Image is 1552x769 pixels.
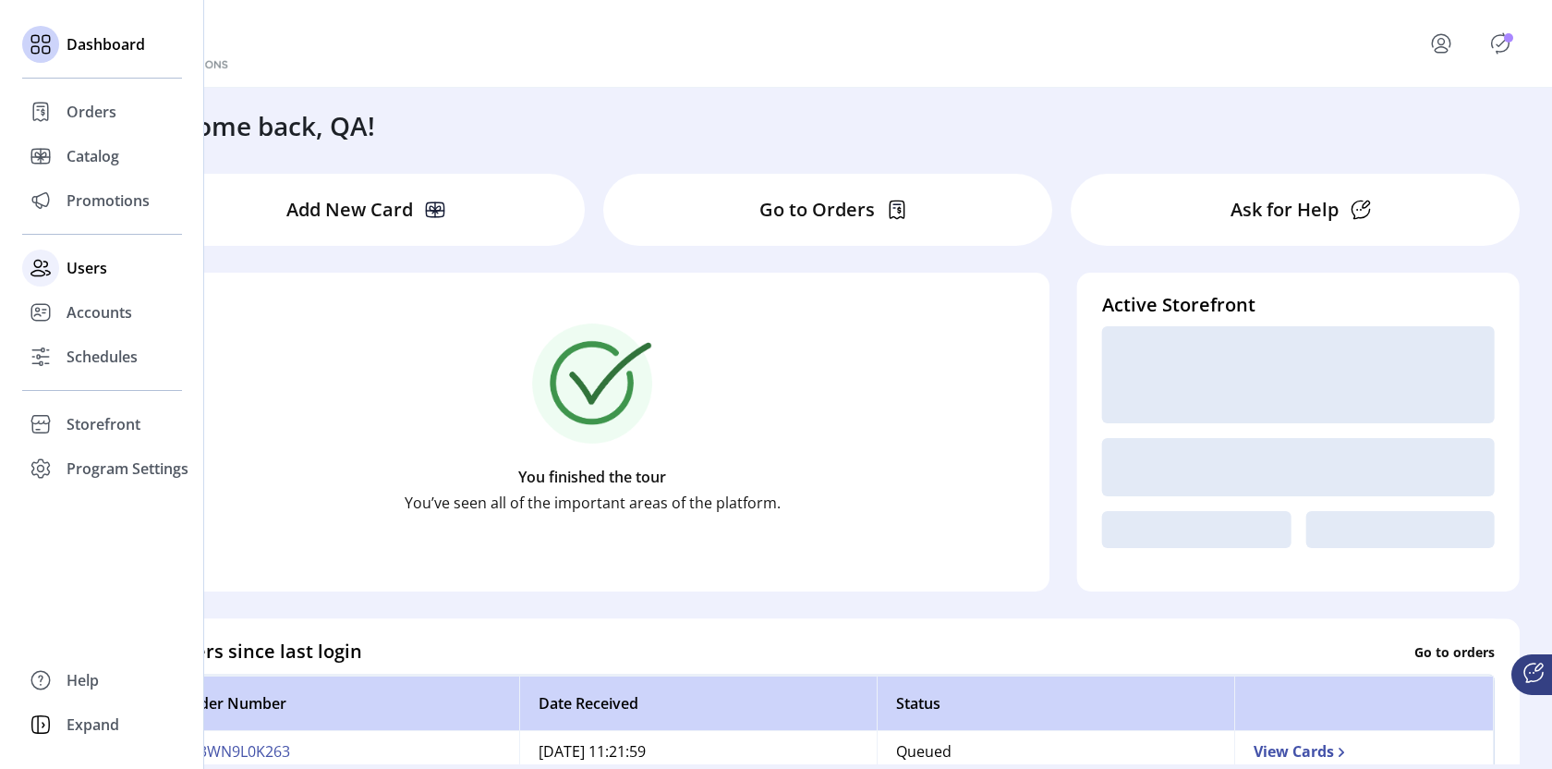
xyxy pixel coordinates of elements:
[162,676,519,731] th: Order Number
[161,638,362,665] h4: Orders since last login
[1414,641,1495,661] p: Go to orders
[67,346,138,368] span: Schedules
[67,458,188,480] span: Program Settings
[67,257,107,279] span: Users
[67,189,150,212] span: Promotions
[67,145,119,167] span: Catalog
[405,492,781,514] p: You’ve seen all of the important areas of the platform.
[67,714,119,736] span: Expand
[1404,21,1485,66] button: menu
[67,101,116,123] span: Orders
[1102,291,1495,319] h4: Active Storefront
[67,413,140,435] span: Storefront
[519,676,877,731] th: Date Received
[1231,196,1339,224] p: Ask for Help
[137,106,375,145] h3: Welcome back, QA!
[877,676,1234,731] th: Status
[1485,29,1515,58] button: Publisher Panel
[286,196,413,224] p: Add New Card
[67,301,132,323] span: Accounts
[518,466,666,488] p: You finished the tour
[67,33,145,55] span: Dashboard
[67,669,99,691] span: Help
[759,196,875,224] p: Go to Orders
